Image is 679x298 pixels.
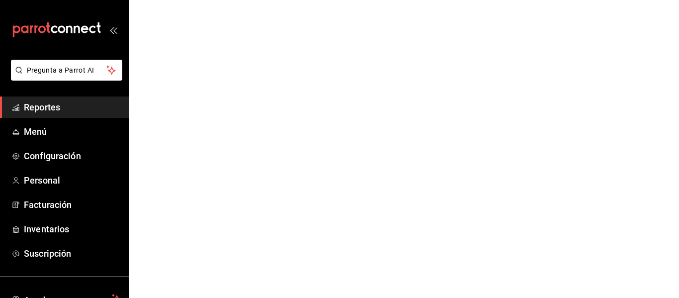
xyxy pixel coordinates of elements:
[24,149,121,163] span: Configuración
[24,198,121,211] span: Facturación
[24,174,121,187] span: Personal
[11,60,122,81] button: Pregunta a Parrot AI
[24,222,121,236] span: Inventarios
[27,65,107,76] span: Pregunta a Parrot AI
[109,26,117,34] button: open_drawer_menu
[24,100,121,114] span: Reportes
[24,247,121,260] span: Suscripción
[24,125,121,138] span: Menú
[7,72,122,83] a: Pregunta a Parrot AI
